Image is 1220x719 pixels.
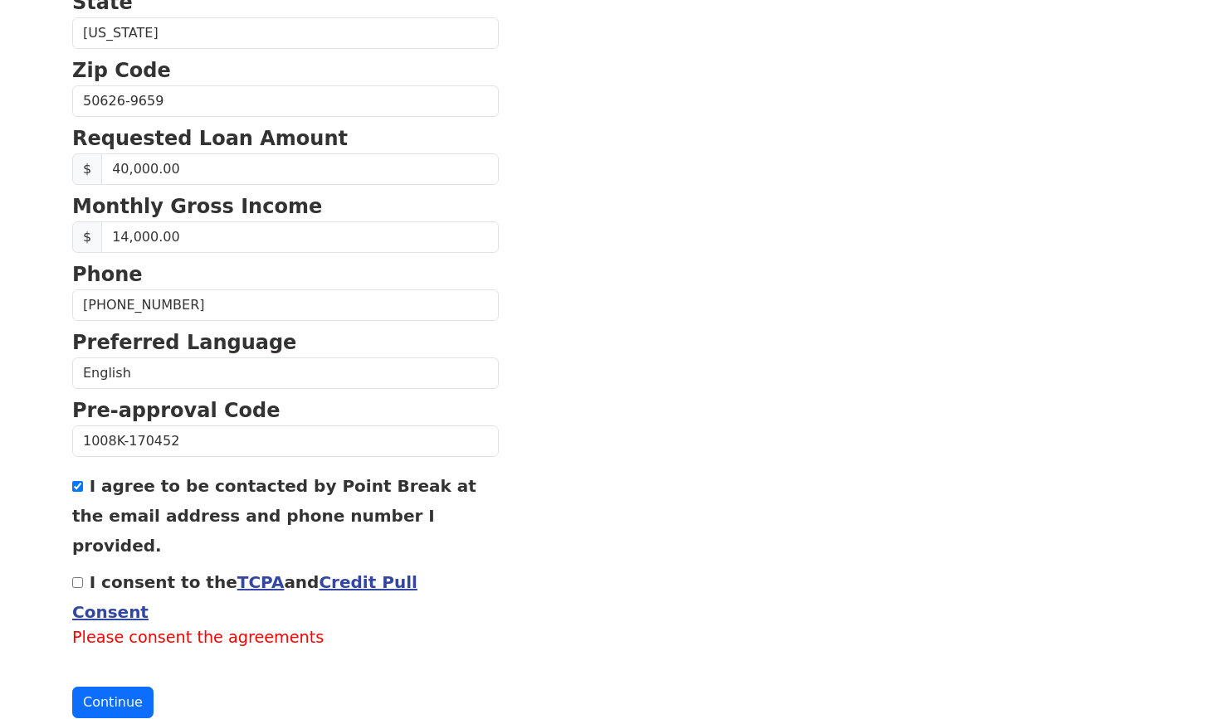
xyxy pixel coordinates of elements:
[72,289,499,321] input: Phone
[72,331,296,354] strong: Preferred Language
[72,192,499,221] p: Monthly Gross Income
[72,572,417,622] label: I consent to the and
[72,476,476,556] label: I agree to be contacted by Point Break at the email address and phone number I provided.
[72,59,171,82] strong: Zip Code
[72,153,102,185] span: $
[72,399,281,422] strong: Pre-approval Code
[72,687,154,718] button: Continue
[72,263,143,286] strong: Phone
[72,425,499,457] input: Pre-approval Code
[101,221,499,253] input: Monthly Gross Income
[72,221,102,253] span: $
[72,127,348,150] strong: Requested Loan Amount
[72,85,499,117] input: Zip Code
[101,153,499,185] input: Requested Loan Amount
[72,626,499,650] label: Please consent the agreements
[237,572,285,592] a: TCPA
